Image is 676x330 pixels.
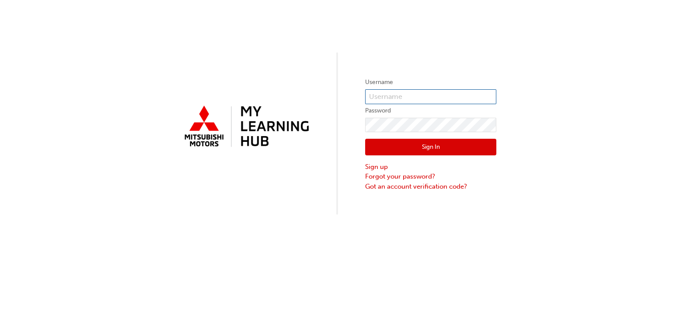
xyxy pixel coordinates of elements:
[365,139,496,155] button: Sign In
[365,182,496,192] a: Got an account verification code?
[365,162,496,172] a: Sign up
[365,172,496,182] a: Forgot your password?
[365,89,496,104] input: Username
[365,105,496,116] label: Password
[180,102,311,152] img: mmal
[365,77,496,88] label: Username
